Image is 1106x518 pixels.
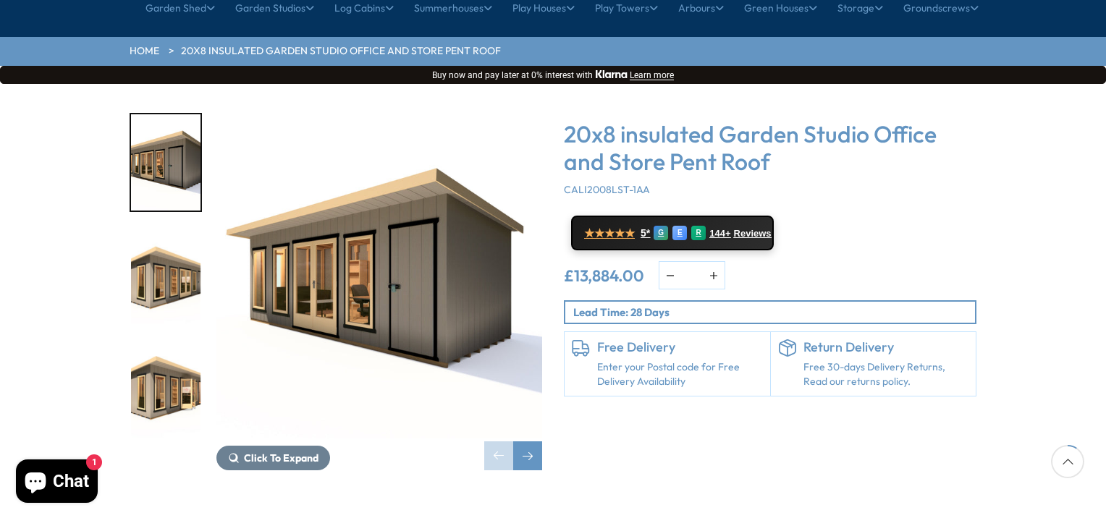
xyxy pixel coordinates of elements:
[244,451,318,464] span: Click To Expand
[734,228,772,239] span: Reviews
[216,446,330,470] button: Click To Expand
[216,113,542,470] div: 1 / 8
[672,226,687,240] div: E
[573,305,975,320] p: Lead Time: 28 Days
[131,341,200,437] img: CaliStorageLHajar20x8_002ebfa0-e1e2-498b-b9d5-2e96b839b15f_200x200.jpg
[130,339,202,438] div: 3 / 8
[131,114,200,211] img: CaliStorageRH20x8_6a129497-c0d7-4ad0-a0b1-d4c3bd902bf5_200x200.jpg
[564,120,976,176] h3: 20x8 insulated Garden Studio Office and Store Pent Roof
[484,441,513,470] div: Previous slide
[564,183,650,196] span: CALI2008LST-1AA
[597,360,763,388] a: Enter your Postal code for Free Delivery Availability
[571,216,774,250] a: ★★★★★ 5* G E R 144+ Reviews
[513,441,542,470] div: Next slide
[584,226,635,240] span: ★★★★★
[130,44,159,59] a: HOME
[181,44,501,59] a: 20x8 insulated Garden Studio Office and Store Pent Roof
[130,113,202,212] div: 1 / 8
[216,113,542,438] img: 20x8 insulated Garden Studio Office and Store Pent Roof - Best Shed
[564,268,644,284] ins: £13,884.00
[654,226,668,240] div: G
[709,228,730,239] span: 144+
[131,228,200,324] img: CaliStorageLH20x8_9b24f8ba-3d68-4294-a5ec-0edb2ad4a427_200x200.jpg
[597,339,763,355] h6: Free Delivery
[12,459,102,506] inbox-online-store-chat: Shopify online store chat
[803,360,969,388] p: Free 30-days Delivery Returns, Read our returns policy.
[130,226,202,326] div: 2 / 8
[803,339,969,355] h6: Return Delivery
[691,226,706,240] div: R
